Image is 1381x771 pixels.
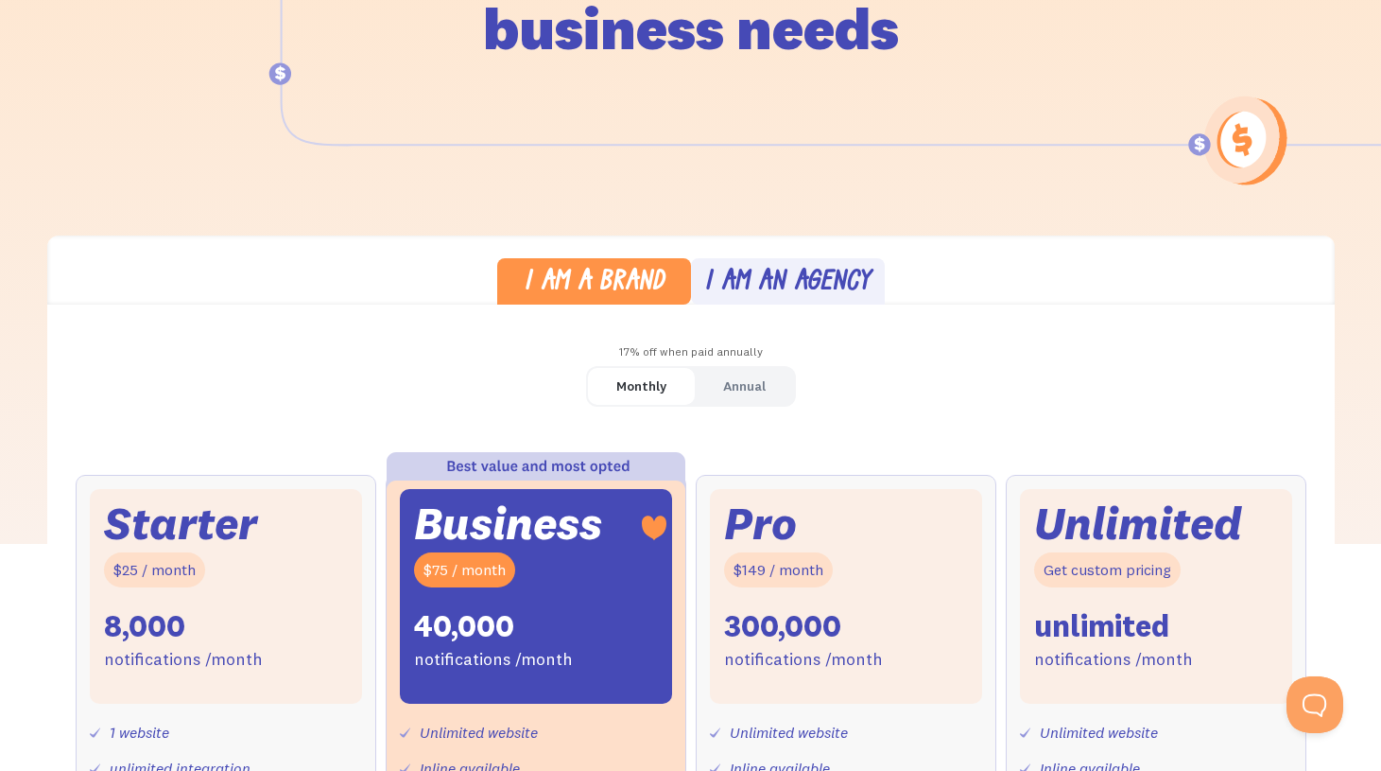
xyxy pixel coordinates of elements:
[104,552,205,587] div: $25 / month
[616,373,666,400] div: Monthly
[1034,646,1193,674] div: notifications /month
[1286,676,1343,733] iframe: Toggle Customer Support
[724,606,841,646] div: 300,000
[47,339,1335,366] div: 17% off when paid annually
[1034,552,1181,587] div: Get custom pricing
[414,503,602,544] div: Business
[724,552,833,587] div: $149 / month
[414,606,514,646] div: 40,000
[104,503,257,544] div: Starter
[730,719,848,746] div: Unlimited website
[724,646,883,674] div: notifications /month
[724,503,797,544] div: Pro
[104,646,263,674] div: notifications /month
[704,270,871,297] div: I am an agency
[723,373,766,400] div: Annual
[414,552,515,587] div: $75 / month
[1034,606,1169,646] div: unlimited
[1040,719,1158,746] div: Unlimited website
[524,270,665,297] div: I am a brand
[414,646,573,674] div: notifications /month
[104,606,185,646] div: 8,000
[420,719,538,746] div: Unlimited website
[1034,503,1242,544] div: Unlimited
[110,719,169,746] div: 1 website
